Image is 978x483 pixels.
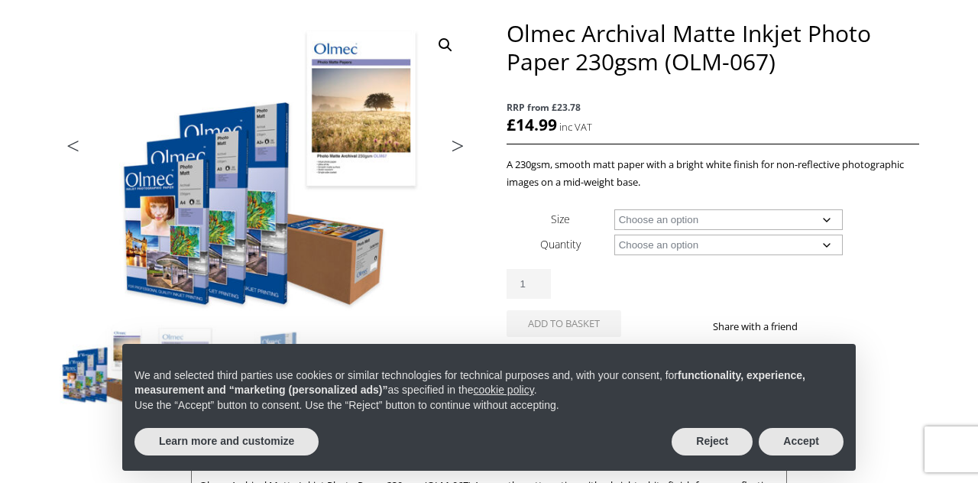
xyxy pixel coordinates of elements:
a: cookie policy [474,384,534,396]
button: Add to basket [507,310,621,337]
button: Accept [759,428,844,455]
div: Notice [110,332,868,483]
p: A 230gsm, smooth matt paper with a bright white finish for non-reflective photographic images on ... [507,156,919,191]
a: View full-screen image gallery [432,31,459,59]
button: Learn more and customize [134,428,319,455]
img: Olmec Archival Matte Inkjet Photo Paper 230gsm (OLM-067) [60,325,142,407]
img: Olmec Archival Matte Inkjet Photo Paper 230gsm (OLM-067) - Image 4 [312,325,394,407]
p: Use the “Accept” button to consent. Use the “Reject” button to continue without accepting. [134,398,844,413]
img: Olmec Archival Matte Inkjet Photo Paper 230gsm (OLM-067) - Image 3 [228,325,310,407]
h1: Olmec Archival Matte Inkjet Photo Paper 230gsm (OLM-067) [507,19,919,76]
button: Reject [672,428,753,455]
strong: functionality, experience, measurement and “marketing (personalized ads)” [134,369,805,397]
label: Size [551,212,570,226]
img: twitter sharing button [834,320,847,332]
img: Olmec Archival Matte Inkjet Photo Paper 230gsm (OLM-067) - Image 2 [144,325,226,407]
span: RRP from £23.78 [507,99,919,116]
label: Quantity [540,237,581,251]
img: facebook sharing button [816,320,828,332]
p: We and selected third parties use cookies or similar technologies for technical purposes and, wit... [134,368,844,398]
input: Product quantity [507,269,551,299]
span: £ [507,114,516,135]
p: Share with a friend [713,318,816,336]
img: email sharing button [853,320,865,332]
bdi: 14.99 [507,114,557,135]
